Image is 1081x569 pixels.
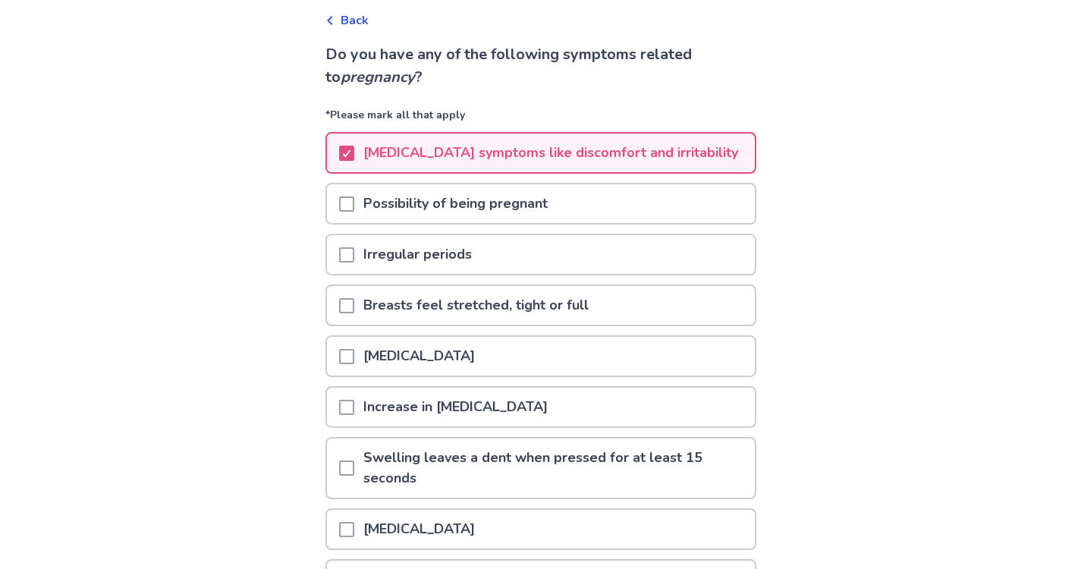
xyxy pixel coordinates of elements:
[341,67,415,87] i: pregnancy
[325,43,756,89] p: Do you have any of the following symptoms related to ?
[354,235,481,274] p: Irregular periods
[325,107,756,132] p: *Please mark all that apply
[354,510,484,549] p: [MEDICAL_DATA]
[354,388,557,426] p: Increase in [MEDICAL_DATA]
[354,134,747,172] p: [MEDICAL_DATA] symptoms like discomfort and irritability
[354,184,557,223] p: Possibility of being pregnant
[354,439,755,498] p: Swelling leaves a dent when pressed for at least 15 seconds
[354,286,598,325] p: Breasts feel stretched, tight or full
[341,11,369,30] span: Back
[354,337,484,376] p: [MEDICAL_DATA]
